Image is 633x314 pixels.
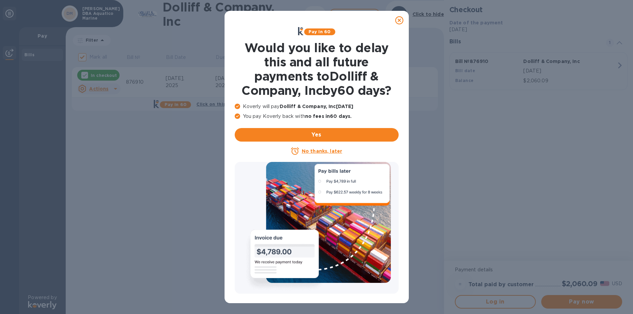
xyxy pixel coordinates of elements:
[235,113,399,120] p: You pay Koverly back with
[302,148,342,154] u: No thanks, later
[235,41,399,98] h1: Would you like to delay this and all future payments to Dolliff & Company, Inc by 60 days ?
[235,128,399,142] button: Yes
[280,104,354,109] b: Dolliff & Company, Inc [DATE]
[240,131,393,139] span: Yes
[305,113,352,119] b: no fees in 60 days .
[235,103,399,110] p: Koverly will pay
[309,29,331,34] b: Pay in 60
